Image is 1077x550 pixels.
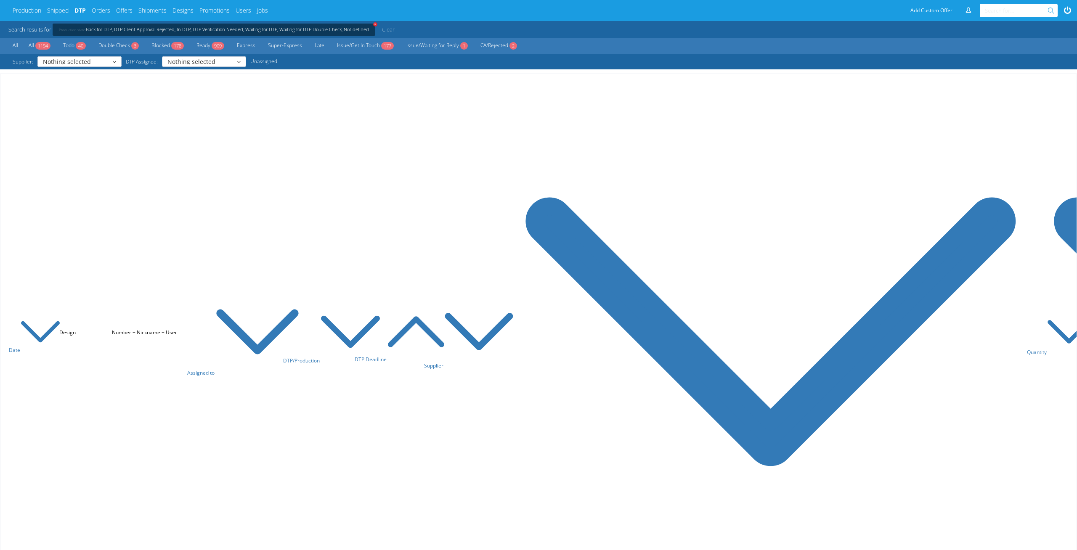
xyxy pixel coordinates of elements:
a: Date [9,346,61,354]
span: 1 [460,42,468,50]
a: DTP/Production [283,357,381,364]
a: Super-Express [264,40,306,51]
input: Search for... [985,4,1049,17]
a: Shipped [47,6,69,15]
a: All1194 [24,40,55,51]
span: Nothing selected [167,59,235,64]
span: 40 [76,42,86,50]
a: Shipments [138,6,167,15]
a: DTP Deadline [355,356,446,363]
a: DTP [74,6,86,15]
a: Issue/Waiting for Reply1 [402,40,472,51]
a: Clear [379,23,397,36]
a: All [8,40,22,51]
button: Nothing selected [37,56,122,67]
a: Todo40 [59,40,90,51]
a: Unassigned [246,56,281,67]
a: Add Custom Offer [906,4,957,17]
a: Users [236,6,251,15]
a: +Production state:Back for DTP, DTP Client Approval Rejected, In DTP, DTP Verification Needed, Wa... [59,28,369,32]
a: Ready909 [192,40,228,51]
span: Supplier: [8,56,37,67]
a: Supplier [424,362,515,369]
a: Offers [116,6,133,15]
a: Designs [172,6,194,15]
span: DTP Assignee: [122,56,162,67]
span: Production state: [59,27,86,32]
a: Issue/Get In Touch177 [333,40,398,51]
a: Late [310,40,329,51]
span: 178 [171,42,184,50]
span: Search results for [8,26,51,33]
span: Nothing selected [43,59,111,64]
a: Double Check3 [94,40,143,51]
a: Promotions [199,6,230,15]
a: Jobs [257,6,268,15]
span: 3 [131,42,139,50]
a: CA/Rejected2 [476,40,521,51]
span: 909 [212,42,224,50]
span: 2 [509,42,517,50]
a: Orders [92,6,110,15]
span: 1194 [35,42,50,50]
a: Assigned to [187,369,300,376]
a: Blocked178 [147,40,188,51]
button: Nothing selected [162,56,246,67]
a: Production [13,6,41,15]
span: + [373,21,378,26]
a: Express [233,40,260,51]
span: 177 [381,42,394,50]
